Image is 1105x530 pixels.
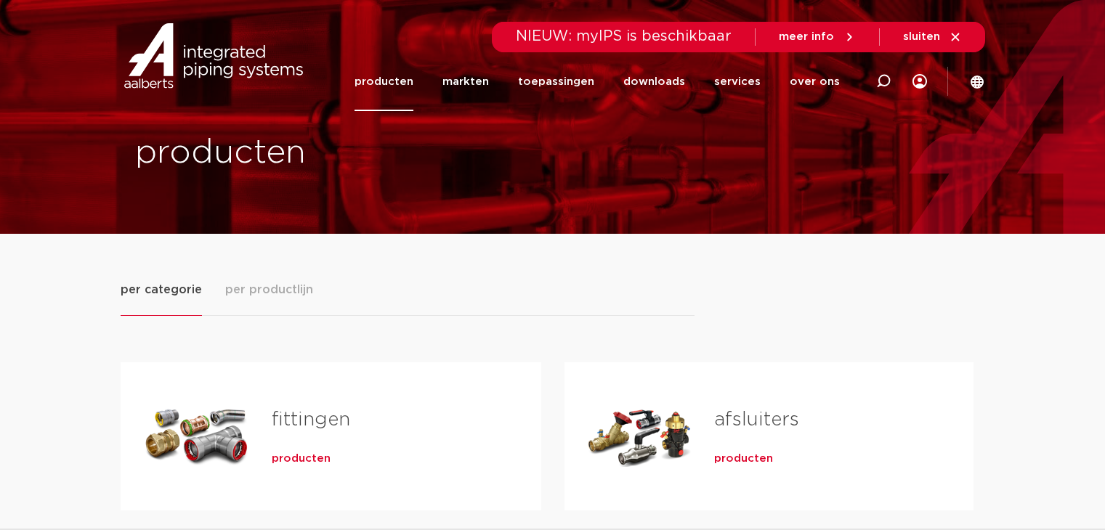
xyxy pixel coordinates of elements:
a: sluiten [903,30,962,44]
a: producten [355,52,413,111]
a: afsluiters [714,410,799,429]
div: my IPS [912,52,927,111]
span: NIEUW: myIPS is beschikbaar [516,29,732,44]
span: per categorie [121,281,202,298]
a: services [714,52,761,111]
h1: producten [135,130,546,176]
span: sluiten [903,31,940,42]
a: fittingen [272,410,350,429]
span: per productlijn [225,281,313,298]
a: meer info [779,30,856,44]
a: markten [442,52,489,111]
a: toepassingen [518,52,594,111]
a: downloads [623,52,685,111]
a: over ons [790,52,840,111]
span: meer info [779,31,834,42]
nav: Menu [355,52,840,111]
a: producten [714,452,773,466]
a: producten [272,452,331,466]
